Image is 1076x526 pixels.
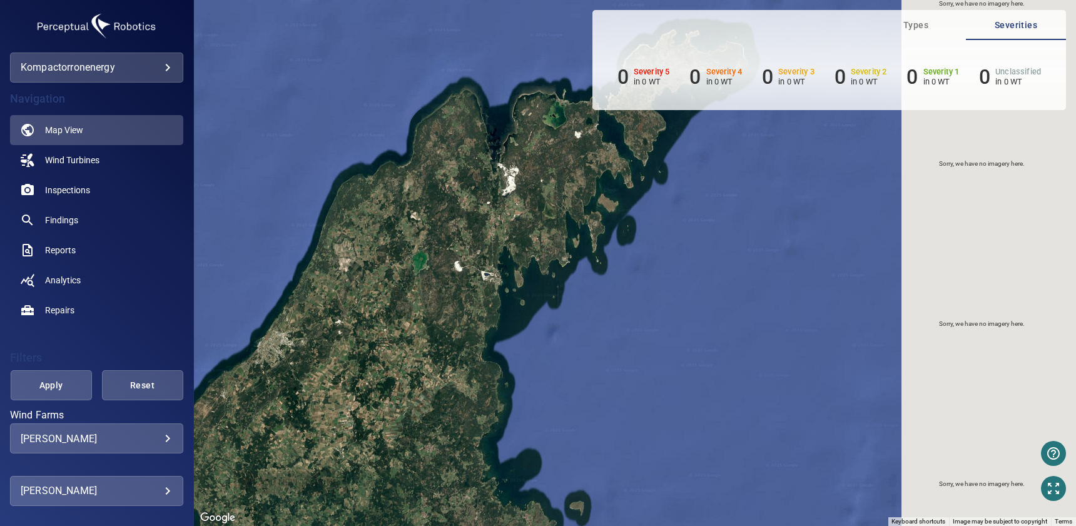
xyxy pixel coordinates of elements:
h6: 0 [979,65,990,89]
div: [PERSON_NAME] [21,481,173,501]
h6: 0 [835,65,846,89]
h6: Severity 1 [923,68,960,76]
h6: Unclassified [995,68,1041,76]
span: Wind Turbines [45,154,99,166]
a: Open this area in Google Maps (opens a new window) [197,510,238,526]
h4: Navigation [10,93,183,105]
h6: Severity 3 [778,68,815,76]
button: Apply [11,370,92,400]
li: Severity 3 [762,65,815,89]
div: Wind Farms [10,423,183,453]
p: in 0 WT [706,77,743,86]
span: Reset [118,378,168,393]
span: Map View [45,124,83,136]
img: kompactorronenergy-logo [34,10,159,43]
button: Reset [102,370,183,400]
h6: 0 [617,65,629,89]
div: kompactorronenergy [21,58,173,78]
p: in 0 WT [923,77,960,86]
li: Severity 2 [835,65,887,89]
p: in 0 WT [778,77,815,86]
span: Apply [26,378,76,393]
span: Severities [973,18,1058,33]
h6: Severity 5 [634,68,670,76]
li: Severity 5 [617,65,670,89]
a: inspections noActive [10,175,183,205]
div: kompactorronenergy [10,53,183,83]
div: [PERSON_NAME] [21,433,173,445]
h6: 0 [906,65,918,89]
a: windturbines noActive [10,145,183,175]
h6: 0 [689,65,701,89]
span: Types [873,18,958,33]
img: Google [197,510,238,526]
span: Findings [45,214,78,226]
h6: Severity 4 [706,68,743,76]
span: Analytics [45,274,81,286]
h6: 0 [762,65,773,89]
h4: Filters [10,352,183,364]
label: Wind Farms [10,410,183,420]
li: Severity 1 [906,65,959,89]
a: map active [10,115,183,145]
span: Repairs [45,304,74,316]
h6: Severity 2 [851,68,887,76]
li: Severity Unclassified [979,65,1041,89]
a: repairs noActive [10,295,183,325]
p: in 0 WT [995,77,1041,86]
p: in 0 WT [634,77,670,86]
p: in 0 WT [851,77,887,86]
a: analytics noActive [10,265,183,295]
span: Image may be subject to copyright [953,518,1047,525]
span: Reports [45,244,76,256]
span: Inspections [45,184,90,196]
li: Severity 4 [689,65,742,89]
button: Keyboard shortcuts [891,517,945,526]
a: findings noActive [10,205,183,235]
a: Terms [1055,518,1072,525]
a: reports noActive [10,235,183,265]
